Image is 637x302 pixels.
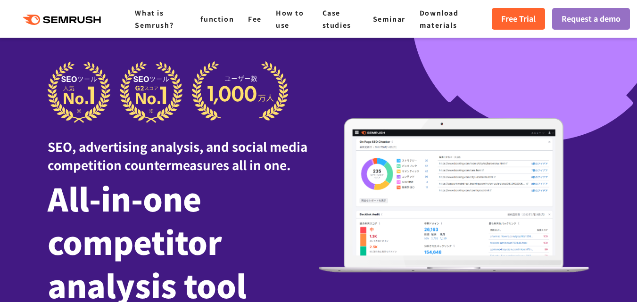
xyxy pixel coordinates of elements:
a: Request a demo [552,8,630,30]
a: Fee [248,14,262,24]
a: Seminar [373,14,405,24]
a: Free Trial [492,8,545,30]
a: What is Semrush? [135,8,174,30]
a: Case studies [323,8,351,30]
font: Request a demo [562,13,620,24]
font: Free Trial [501,13,536,24]
a: Download materials [420,8,459,30]
font: All-in-one [48,175,201,220]
a: function [200,14,234,24]
font: SEO, advertising analysis, and social media competition countermeasures all in one. [48,138,307,173]
a: How to use [276,8,304,30]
